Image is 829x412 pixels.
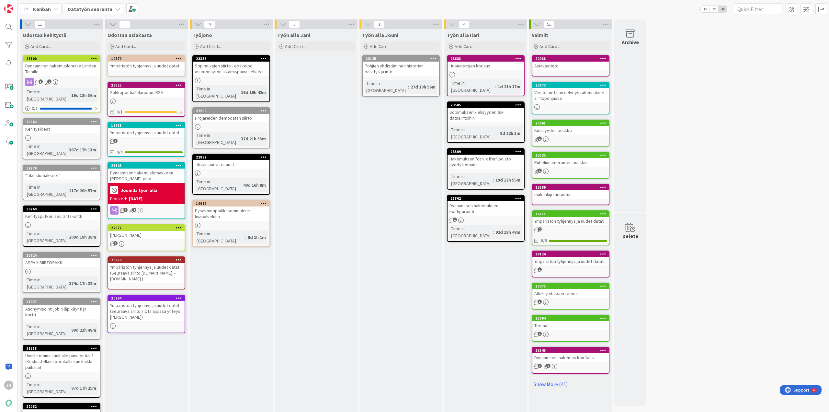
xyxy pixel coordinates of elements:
[108,32,152,38] span: Odottaa asiakasta
[535,153,609,158] div: 23535
[365,80,408,94] div: Time in [GEOGRAPHIC_DATA]
[193,154,269,169] div: 22897Tilojen uudet enumit
[532,120,609,126] div: 23661
[39,79,43,84] span: 3
[111,56,185,61] div: 19879
[538,364,542,368] span: 1
[239,89,267,96] div: 16d 19h 42m
[47,79,51,84] span: 2
[4,399,13,408] img: avatar
[117,109,123,115] span: 0 / 1
[193,201,269,221] div: 19972Pysäköintipaikkasopimukset lisäpalveluna
[448,149,524,155] div: 23309
[532,315,609,321] div: 23064
[535,316,609,321] div: 23064
[538,300,542,304] span: 3
[532,56,609,62] div: 22938
[108,295,185,321] div: 20864Ympäristön tyhjennys ja uudet datat (Seuraava siirto ? Ota ajoissa yhteys [PERSON_NAME])
[70,384,98,392] div: 97d 17h 25m
[493,176,494,183] span: :
[195,230,245,244] div: Time in [GEOGRAPHIC_DATA]
[108,257,185,263] div: 20876
[449,225,493,239] div: Time in [GEOGRAPHIC_DATA]
[532,379,609,389] a: Show More (41)
[26,253,100,258] div: 20624
[532,217,609,225] div: Ympäristön tyhjennys ja uudet datat
[115,43,136,49] span: Add Card...
[532,211,609,225] div: 16711Ympäristön tyhjennys ja uudet datat
[535,252,609,256] div: 18124
[493,229,494,236] span: :
[25,381,69,395] div: Time in [GEOGRAPHIC_DATA]
[113,139,118,143] span: 7
[204,20,215,28] span: 4
[448,56,524,70] div: 23683Huoneistojen korjaus
[448,56,524,62] div: 23683
[494,229,522,236] div: 92d 18h 48m
[23,212,100,220] div: Kehitysputken seurantakortti
[23,165,100,180] div: 19279"Tilauslomakkeet"
[111,163,185,168] div: 21605
[23,305,100,319] div: Anonymisointi jobin läpikäynti ja kortti
[535,284,609,288] div: 23075
[34,20,45,28] span: 11
[25,230,66,244] div: Time in [GEOGRAPHIC_DATA]
[23,351,100,371] div: Uusille ominaisuuksille päivitystuki? (Keskustellaan porukalla kun kaikki paikalla)
[123,208,128,212] span: 1
[129,195,142,202] div: [DATE]
[111,296,185,300] div: 20864
[366,56,439,61] div: 23125
[532,353,609,362] div: Dynaaminen hakemus konffaus
[193,154,269,160] div: 22897
[108,56,185,62] div: 19879
[108,231,185,239] div: [PERSON_NAME]
[241,182,242,189] span: :
[449,173,493,187] div: Time in [GEOGRAPHIC_DATA]
[30,43,51,49] span: Add Card...
[25,143,66,157] div: Time in [GEOGRAPHIC_DATA]
[108,163,185,169] div: 21605
[32,105,38,112] span: 0 / 1
[14,1,29,9] span: Support
[193,160,269,169] div: Tilojen uudet enumit
[532,283,609,298] div: 23075Allekirjoituksen teema
[25,276,66,290] div: Time in [GEOGRAPHIC_DATA]
[108,108,185,116] div: 0/1
[450,196,524,201] div: 21862
[67,187,98,194] div: 217d 20h 57m
[408,83,409,90] span: :
[4,4,13,13] img: Visit kanbanzone.com
[532,82,609,102] div: 23673Vesitoimittajan selvitys rakennukset siirtopohjassa
[108,225,185,239] div: 22077[PERSON_NAME]
[25,88,69,102] div: Time in [GEOGRAPHIC_DATA]
[33,5,51,13] span: Kanban
[23,119,100,125] div: 15882
[450,103,524,107] div: 23505
[546,364,551,368] span: 2
[23,253,100,258] div: 20624
[448,195,524,216] div: 21862Dynaamisen hakemuksen konfigurointi
[449,79,495,94] div: Time in [GEOGRAPHIC_DATA]
[494,176,522,183] div: 19d 17h 55m
[119,20,130,28] span: 7
[459,20,470,28] span: 4
[108,257,185,283] div: 20876Ympäristön tyhjennys ja uudet datat (Seuraava siirto [DOMAIN_NAME]. - [DOMAIN_NAME].)
[532,283,609,289] div: 23075
[532,211,609,217] div: 16711
[239,135,267,142] div: 37d 21h 33m
[67,280,98,287] div: 174d 17h 22m
[108,56,185,70] div: 19879Ympäristön tyhjennys ja uudet datat
[538,136,542,141] span: 1
[121,188,157,193] b: Jounilla työn alla
[532,315,609,330] div: 23064Teema
[535,121,609,125] div: 23661
[289,20,300,28] span: 0
[496,83,522,90] div: 1d 21h 17m
[532,190,609,199] div: maksulaji tarkastus
[113,241,118,245] span: 1
[535,185,609,190] div: 23589
[70,326,98,334] div: 99d 21h 48m
[532,251,609,257] div: 18124
[108,123,185,128] div: 17711
[535,212,609,216] div: 16711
